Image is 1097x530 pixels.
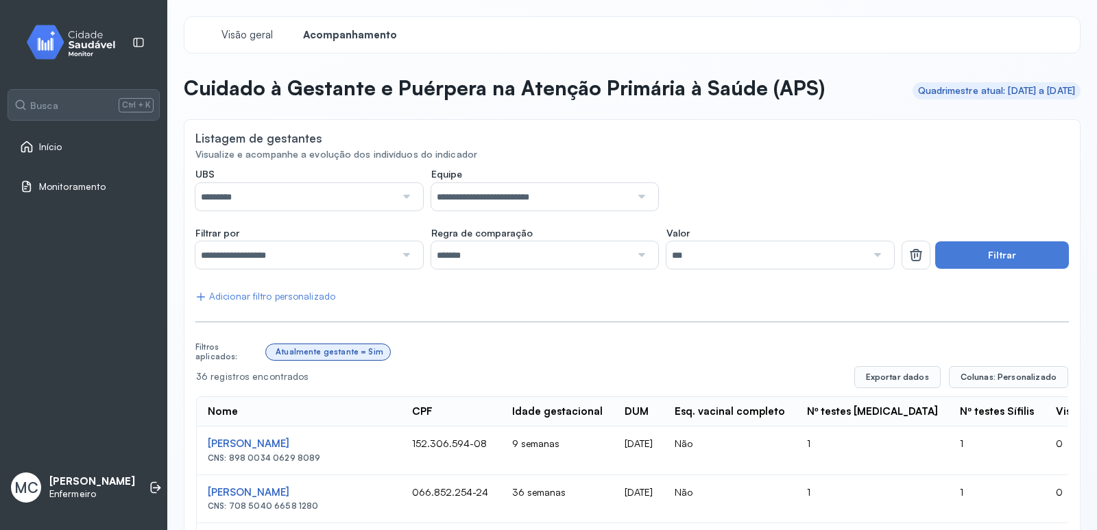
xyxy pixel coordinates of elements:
a: Monitoramento [20,180,147,193]
p: Cuidado à Gestante e Puérpera na Atenção Primária à Saúde (APS) [184,75,825,100]
div: DUM [625,405,649,418]
button: Filtrar [935,241,1069,269]
span: Colunas: Personalizado [961,372,1057,383]
td: 1 [949,475,1044,523]
div: Esq. vacinal completo [675,405,785,418]
span: Ctrl + K [119,98,154,112]
img: monitor.svg [14,22,138,62]
div: Nº testes [MEDICAL_DATA] [807,405,938,418]
div: CNS: 898 0034 0629 8089 [208,453,390,463]
div: CNS: 708 5040 6658 1280 [208,501,390,511]
p: Enfermeiro [49,488,135,500]
span: Equipe [431,168,462,180]
td: Não [664,426,796,474]
span: UBS [195,168,215,180]
td: 152.306.594-08 [401,426,501,474]
td: 9 semanas [501,426,614,474]
div: 36 registros encontrados [196,371,843,383]
button: Exportar dados [854,366,941,388]
span: Busca [30,99,58,112]
div: [PERSON_NAME] [208,486,390,499]
div: [PERSON_NAME] [208,437,390,450]
td: [DATE] [614,426,664,474]
td: 36 semanas [501,475,614,523]
span: Regra de comparação [431,227,533,239]
td: Não [664,475,796,523]
div: Quadrimestre atual: [DATE] a [DATE] [918,85,1076,97]
div: Listagem de gestantes [195,131,322,145]
td: 1 [796,475,949,523]
div: Idade gestacional [512,405,603,418]
div: Visualize e acompanhe a evolução dos indivíduos do indicador [195,149,1069,160]
button: Colunas: Personalizado [949,366,1068,388]
div: Filtros aplicados: [195,342,261,362]
a: Início [20,140,147,154]
span: Acompanhamento [303,29,397,42]
span: MC [14,479,38,496]
span: Valor [666,227,690,239]
td: 1 [796,426,949,474]
span: Início [39,141,62,153]
div: Adicionar filtro personalizado [195,291,335,302]
div: CPF [412,405,433,418]
td: 066.852.254-24 [401,475,501,523]
td: 1 [949,426,1044,474]
div: Nº testes Sífilis [960,405,1033,418]
div: Nome [208,405,238,418]
span: Monitoramento [39,181,106,193]
p: [PERSON_NAME] [49,475,135,488]
span: Visão geral [221,29,273,42]
td: [DATE] [614,475,664,523]
span: Filtrar por [195,227,239,239]
div: Atualmente gestante = Sim [276,347,383,357]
